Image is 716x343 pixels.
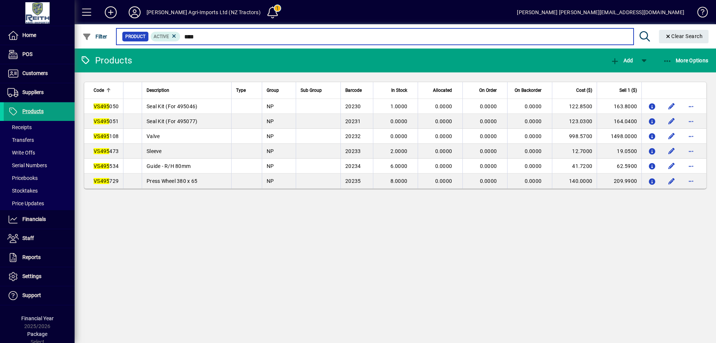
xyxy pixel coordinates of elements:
[4,229,75,248] a: Staff
[125,33,145,40] span: Product
[525,148,542,154] span: 0.0000
[576,86,592,94] span: Cost ($)
[685,115,697,127] button: More options
[236,86,246,94] span: Type
[552,144,597,159] td: 12.7000
[597,159,641,174] td: 62.5900
[390,133,408,139] span: 0.0000
[666,145,678,157] button: Edit
[4,267,75,286] a: Settings
[22,273,41,279] span: Settings
[390,148,408,154] span: 2.0000
[4,121,75,134] a: Receipts
[94,103,119,109] span: 050
[467,86,503,94] div: On Order
[4,197,75,210] a: Price Updates
[480,148,497,154] span: 0.0000
[123,6,147,19] button: Profile
[663,57,709,63] span: More Options
[435,148,452,154] span: 0.0000
[147,118,197,124] span: Seal Kit (For 495077)
[147,148,162,154] span: Sleeve
[147,178,197,184] span: Press Wheel 380 x 65
[94,163,119,169] span: 534
[94,118,109,124] em: VS495
[4,210,75,229] a: Financials
[7,200,44,206] span: Price Updates
[345,148,361,154] span: 20233
[610,57,633,63] span: Add
[267,133,274,139] span: NP
[94,163,109,169] em: VS495
[685,130,697,142] button: More options
[666,130,678,142] button: Edit
[7,124,32,130] span: Receipts
[4,146,75,159] a: Write Offs
[4,83,75,102] a: Suppliers
[21,315,54,321] span: Financial Year
[661,54,710,67] button: More Options
[22,89,44,95] span: Suppliers
[4,184,75,197] a: Stocktakes
[525,118,542,124] span: 0.0000
[435,118,452,124] span: 0.0000
[597,114,641,129] td: 164.0400
[4,134,75,146] a: Transfers
[666,175,678,187] button: Edit
[151,32,180,41] mat-chip: Activation Status: Active
[4,64,75,83] a: Customers
[7,150,35,156] span: Write Offs
[479,86,497,94] span: On Order
[80,54,132,66] div: Products
[609,54,635,67] button: Add
[94,103,109,109] em: VS495
[22,108,44,114] span: Products
[4,172,75,184] a: Pricebooks
[552,174,597,188] td: 140.0000
[552,114,597,129] td: 123.0300
[236,86,258,94] div: Type
[301,86,336,94] div: Sub Group
[7,188,38,194] span: Stocktakes
[480,178,497,184] span: 0.0000
[512,86,548,94] div: On Backorder
[345,103,361,109] span: 20230
[147,133,160,139] span: Valve
[666,115,678,127] button: Edit
[345,163,361,169] span: 20234
[390,178,408,184] span: 8.0000
[81,30,109,43] button: Filter
[480,163,497,169] span: 0.0000
[22,235,34,241] span: Staff
[390,163,408,169] span: 6.0000
[94,133,119,139] span: 108
[435,163,452,169] span: 0.0000
[525,103,542,109] span: 0.0000
[480,103,497,109] span: 0.0000
[94,178,119,184] span: 729
[480,118,497,124] span: 0.0000
[685,100,697,112] button: More options
[423,86,459,94] div: Allocated
[345,133,361,139] span: 20232
[597,99,641,114] td: 163.8000
[267,178,274,184] span: NP
[435,178,452,184] span: 0.0000
[378,86,414,94] div: In Stock
[22,292,41,298] span: Support
[94,86,104,94] span: Code
[666,100,678,112] button: Edit
[685,160,697,172] button: More options
[7,137,34,143] span: Transfers
[99,6,123,19] button: Add
[525,133,542,139] span: 0.0000
[391,86,407,94] span: In Stock
[619,86,637,94] span: Sell 1 ($)
[4,159,75,172] a: Serial Numbers
[525,163,542,169] span: 0.0000
[267,118,274,124] span: NP
[4,248,75,267] a: Reports
[345,118,361,124] span: 20231
[7,162,47,168] span: Serial Numbers
[597,174,641,188] td: 209.9900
